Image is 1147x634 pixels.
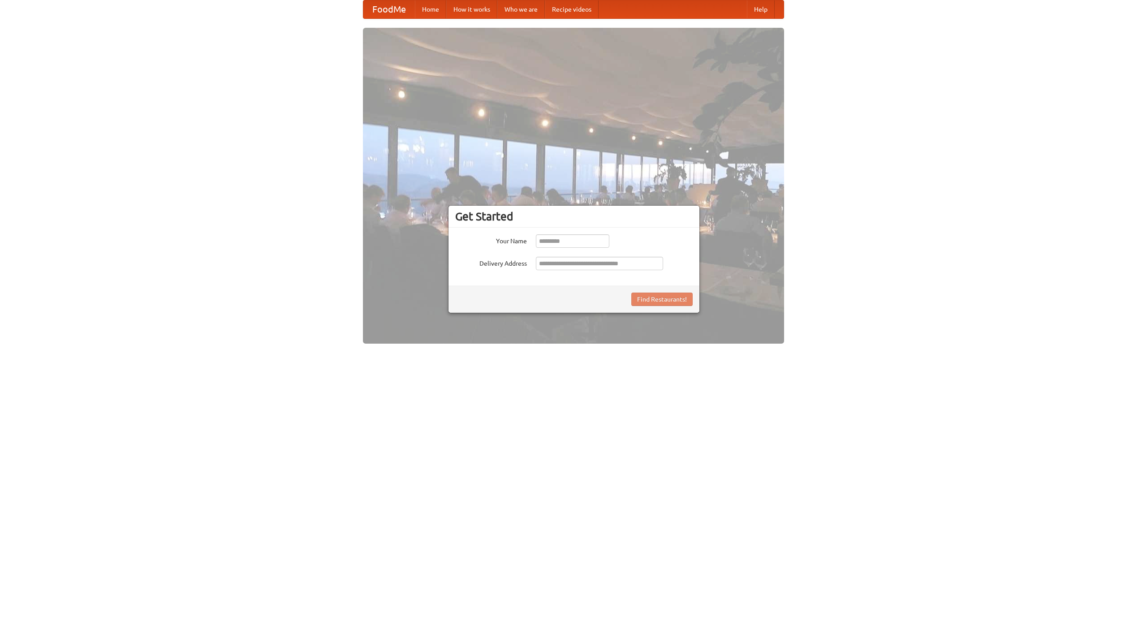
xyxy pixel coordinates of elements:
a: FoodMe [363,0,415,18]
a: Home [415,0,446,18]
label: Delivery Address [455,257,527,268]
label: Your Name [455,234,527,246]
h3: Get Started [455,210,693,223]
a: Recipe videos [545,0,599,18]
button: Find Restaurants! [631,293,693,306]
a: Help [747,0,775,18]
a: Who we are [497,0,545,18]
a: How it works [446,0,497,18]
